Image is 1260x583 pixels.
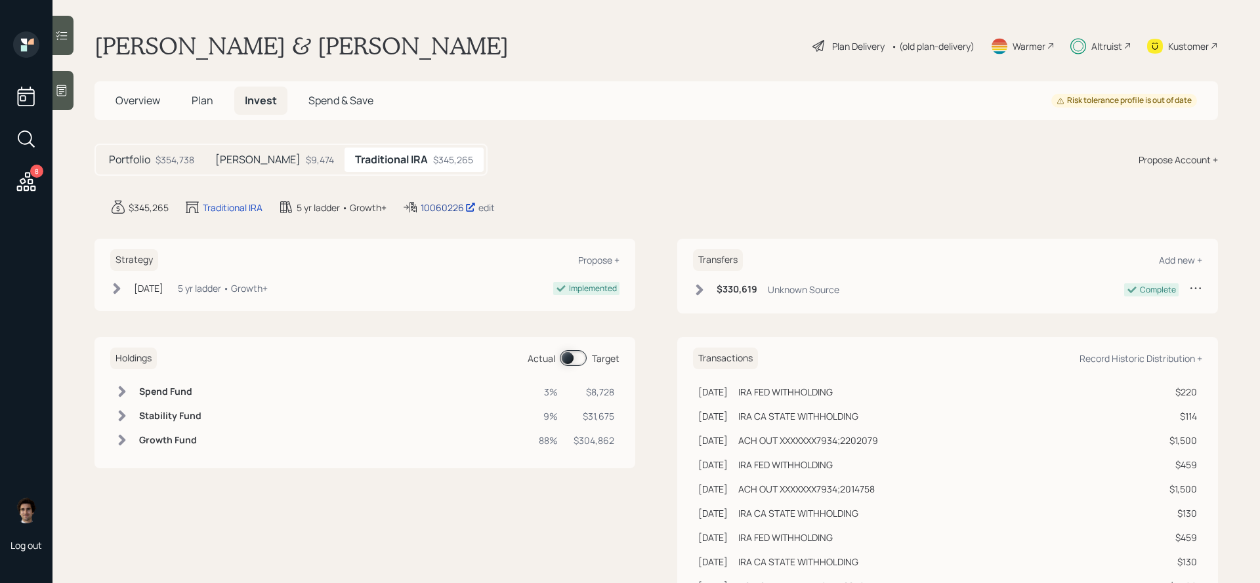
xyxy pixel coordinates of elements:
[355,153,428,166] h5: Traditional IRA
[768,283,839,296] div: Unknown Source
[421,201,476,214] div: 10060226
[134,281,163,295] div: [DATE]
[832,39,885,53] div: Plan Delivery
[1169,433,1197,447] div: $1,500
[1169,531,1197,544] div: $459
[178,281,268,295] div: 5 yr ladder • Growth+
[569,283,617,294] div: Implemented
[698,433,728,447] div: [DATE]
[1169,458,1197,472] div: $459
[192,93,213,108] span: Plan
[539,409,558,423] div: 9%
[693,249,743,271] h6: Transfers
[717,284,757,295] h6: $330,619
[698,531,728,544] div: [DATE]
[1013,39,1045,53] div: Warmer
[94,31,509,60] h1: [PERSON_NAME] & [PERSON_NAME]
[738,531,833,544] div: IRA FED WITHHOLDING
[574,433,614,447] div: $304,862
[139,386,201,397] h6: Spend Fund
[698,409,728,423] div: [DATE]
[578,254,619,266] div: Propose +
[1057,95,1192,106] div: Risk tolerance profile is out of date
[698,385,728,399] div: [DATE]
[110,348,157,369] h6: Holdings
[891,39,975,53] div: • (old plan-delivery)
[1139,153,1218,167] div: Propose Account +
[1168,39,1209,53] div: Kustomer
[129,201,169,214] div: $345,265
[10,539,42,552] div: Log out
[245,93,277,108] span: Invest
[698,555,728,569] div: [DATE]
[1140,284,1176,296] div: Complete
[110,249,158,271] h6: Strategy
[539,433,558,447] div: 88%
[738,458,833,472] div: IRA FED WITHHOLDING
[30,165,43,178] div: 8
[698,482,728,496] div: [DATE]
[574,409,614,423] div: $31,675
[139,435,201,446] h6: Growth Fund
[738,409,858,423] div: IRA CA STATE WITHHOLDING
[693,348,758,369] h6: Transactions
[433,153,473,167] div: $345,265
[574,385,614,399] div: $8,728
[1169,409,1197,423] div: $114
[1080,352,1202,365] div: Record Historic Distribution +
[308,93,373,108] span: Spend & Save
[1169,555,1197,569] div: $130
[109,153,150,166] h5: Portfolio
[698,506,728,520] div: [DATE]
[297,201,387,214] div: 5 yr ladder • Growth+
[592,352,619,365] div: Target
[738,433,878,447] div: ACH OUT XXXXXXX7934;2202079
[1159,254,1202,266] div: Add new +
[698,458,728,472] div: [DATE]
[203,201,262,214] div: Traditional IRA
[738,555,858,569] div: IRA CA STATE WITHHOLDING
[528,352,555,365] div: Actual
[13,497,39,523] img: harrison-schaefer-headshot-2.png
[1169,385,1197,399] div: $220
[115,93,160,108] span: Overview
[738,482,875,496] div: ACH OUT XXXXXXX7934;2014758
[1169,482,1197,496] div: $1,500
[738,385,833,399] div: IRA FED WITHHOLDING
[139,411,201,422] h6: Stability Fund
[215,153,301,166] h5: [PERSON_NAME]
[478,201,495,214] div: edit
[156,153,194,167] div: $354,738
[1091,39,1122,53] div: Altruist
[1169,506,1197,520] div: $130
[306,153,334,167] div: $9,474
[738,506,858,520] div: IRA CA STATE WITHHOLDING
[539,385,558,399] div: 3%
